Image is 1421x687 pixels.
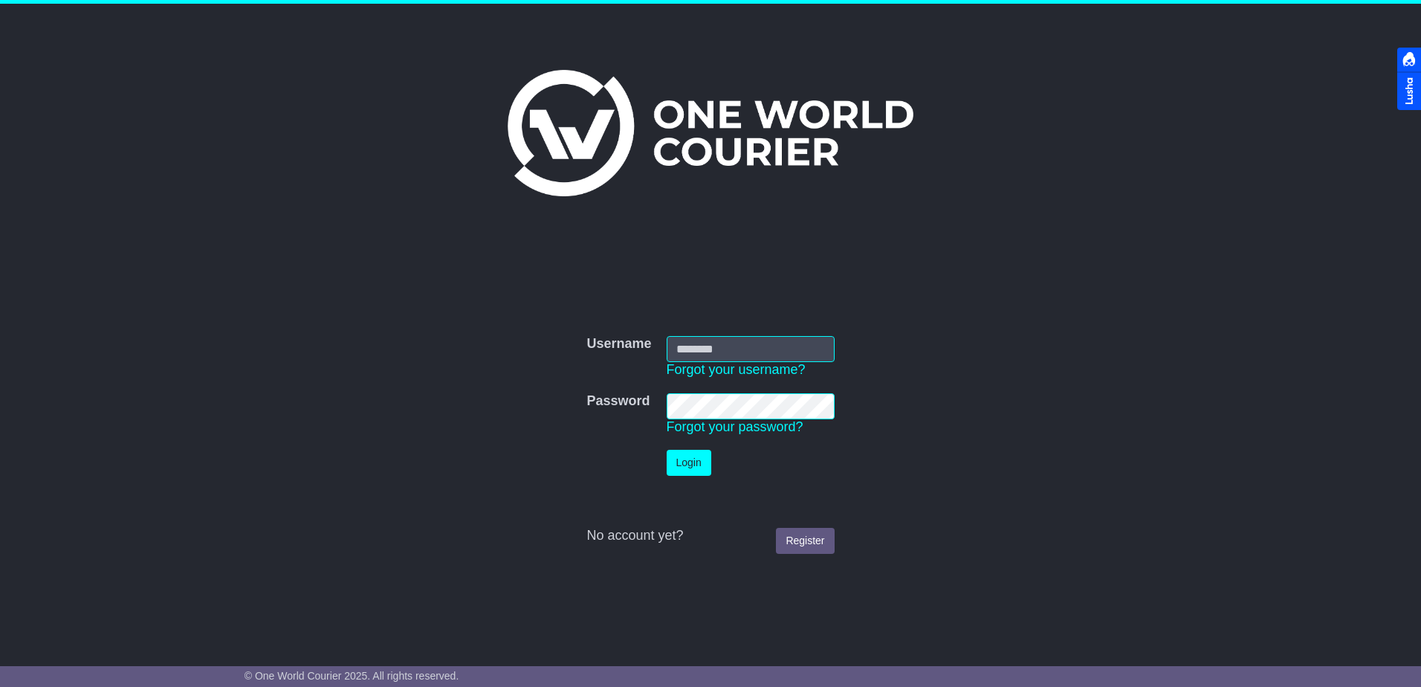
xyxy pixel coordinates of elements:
a: Forgot your username? [667,362,806,377]
label: Password [586,393,650,410]
span: © One World Courier 2025. All rights reserved. [245,670,459,682]
a: Forgot your password? [667,419,803,434]
button: Login [667,450,711,476]
div: No account yet? [586,528,834,544]
label: Username [586,336,651,352]
img: One World [508,70,913,196]
a: Register [776,528,834,554]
